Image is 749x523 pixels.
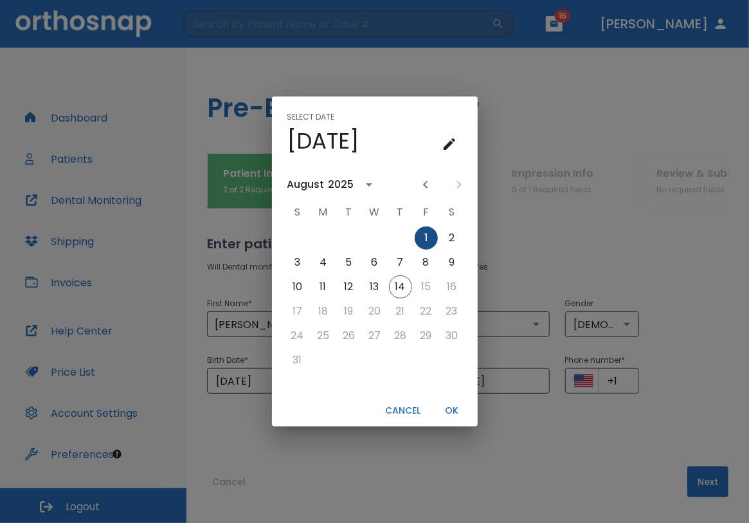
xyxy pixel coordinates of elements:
[286,251,309,274] button: Aug 3, 2025
[286,199,309,225] span: S
[440,251,464,274] button: Aug 9, 2025
[437,131,462,157] button: calendar view is open, go to text input view
[338,275,361,298] button: Aug 12, 2025
[440,199,464,225] span: S
[415,226,438,250] button: Aug 1, 2025
[431,400,473,421] button: OK
[363,199,386,225] span: W
[415,251,438,274] button: Aug 8, 2025
[287,127,360,154] h4: [DATE]
[389,199,412,225] span: T
[338,199,361,225] span: T
[338,251,361,274] button: Aug 5, 2025
[363,275,386,298] button: Aug 13, 2025
[363,251,386,274] button: Aug 6, 2025
[415,174,437,196] button: Previous month
[312,275,335,298] button: Aug 11, 2025
[329,177,354,192] div: 2025
[312,199,335,225] span: M
[440,226,464,250] button: Aug 2, 2025
[389,275,412,298] button: Aug 14, 2025
[287,177,325,192] div: August
[286,275,309,298] button: Aug 10, 2025
[287,107,335,127] span: Select date
[389,251,412,274] button: Aug 7, 2025
[381,400,426,421] button: Cancel
[415,199,438,225] span: F
[312,251,335,274] button: Aug 4, 2025
[358,174,380,196] button: calendar view is open, switch to year view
